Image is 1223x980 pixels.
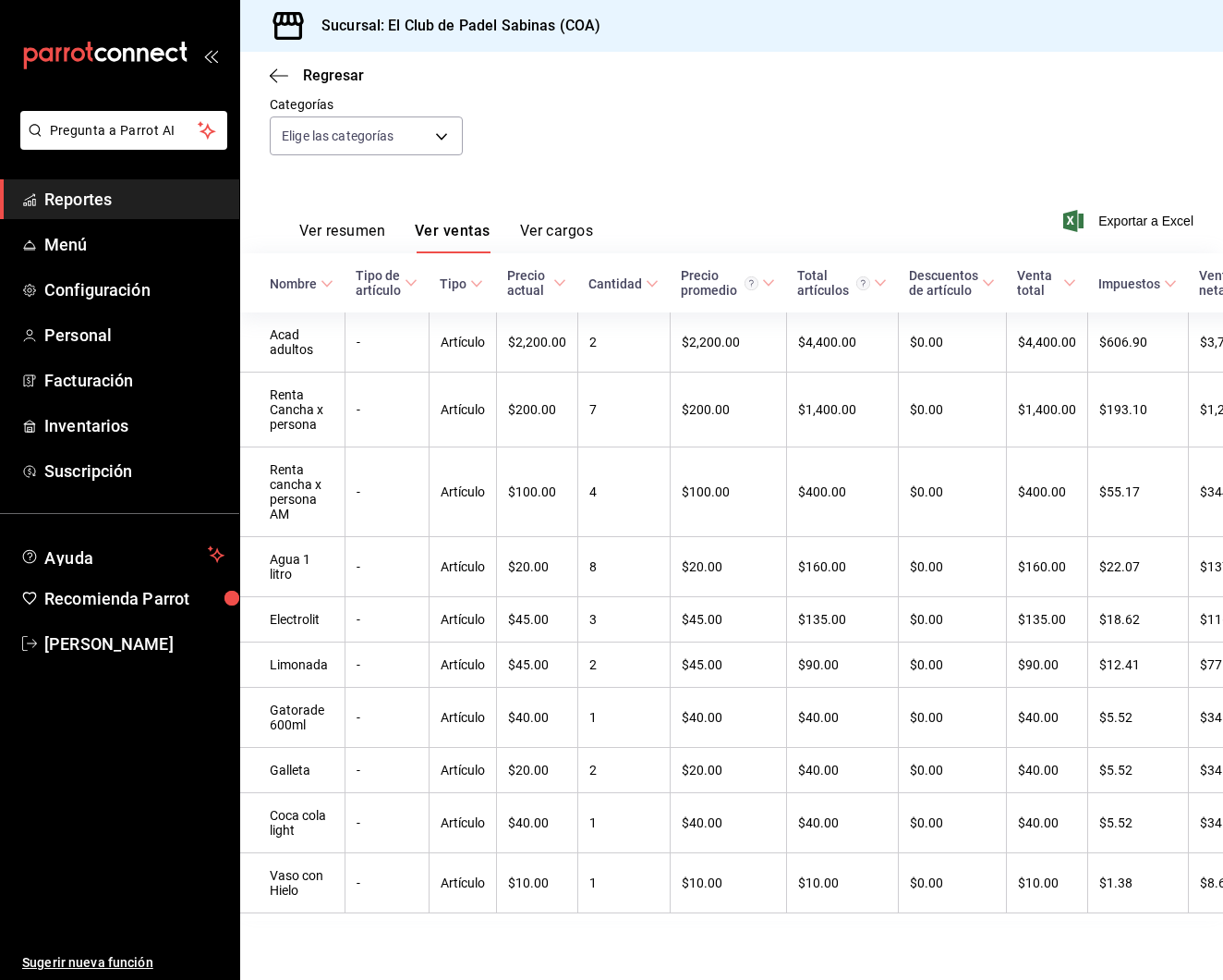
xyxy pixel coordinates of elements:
td: Artículo [429,447,496,537]
td: $5.52 [1087,688,1188,748]
td: $55.17 [1087,447,1188,537]
div: Precio actual [507,268,550,298]
td: $0.00 [898,373,1006,447]
div: Nombre [270,276,317,291]
td: $90.00 [1006,643,1087,688]
td: $10.00 [496,853,577,913]
td: $40.00 [670,793,786,853]
td: $200.00 [496,373,577,447]
td: $1.38 [1087,853,1188,913]
td: $40.00 [786,748,898,793]
td: $100.00 [670,447,786,537]
td: $5.52 [1087,748,1188,793]
td: $0.00 [898,853,1006,913]
td: $200.00 [670,373,786,447]
td: $160.00 [1006,537,1087,597]
span: Personal [44,323,224,348]
td: $22.07 [1087,537,1188,597]
td: - [345,793,429,853]
td: $20.00 [496,748,577,793]
td: Acad adultos [240,312,345,373]
h3: Sucursal: El Club de Padel Sabinas (COA) [307,15,600,37]
button: Exportar a Excel [1067,210,1193,232]
td: Renta Cancha x persona [240,373,345,447]
span: Menú [44,232,224,257]
td: - [345,312,429,373]
span: Regresar [303,67,364,84]
td: Artículo [429,597,496,643]
td: $100.00 [496,447,577,537]
td: $40.00 [786,793,898,853]
td: $45.00 [496,597,577,643]
td: $4,400.00 [786,312,898,373]
td: 3 [577,597,670,643]
td: $0.00 [898,597,1006,643]
svg: El total artículos considera cambios de precios en los artículos así como costos adicionales por ... [856,276,870,290]
td: $40.00 [496,793,577,853]
td: Gatorade 600ml [240,688,345,748]
td: $45.00 [670,643,786,688]
td: Galleta [240,748,345,793]
span: Tipo de artículo [356,268,418,298]
td: $40.00 [786,688,898,748]
td: 2 [577,643,670,688]
div: Precio promedio [681,268,758,298]
td: Artículo [429,537,496,597]
td: $10.00 [1006,853,1087,913]
span: Precio actual [507,268,566,298]
td: Artículo [429,748,496,793]
div: Tipo de artículo [356,268,401,298]
td: Artículo [429,373,496,447]
span: Nombre [270,276,333,291]
td: Coca cola light [240,793,345,853]
td: $20.00 [670,748,786,793]
td: Agua 1 litro [240,537,345,597]
a: Pregunta a Parrot AI [13,134,227,153]
span: Configuración [44,277,224,302]
td: $40.00 [496,688,577,748]
td: $4,400.00 [1006,312,1087,373]
button: Ver resumen [299,222,385,253]
td: $18.62 [1087,597,1188,643]
td: $40.00 [1006,748,1087,793]
td: $90.00 [786,643,898,688]
span: [PERSON_NAME] [44,631,224,656]
td: $45.00 [670,597,786,643]
div: Total artículos [797,268,870,298]
td: - [345,688,429,748]
svg: Precio promedio = Total artículos / cantidad [745,276,758,290]
span: Precio promedio [681,268,775,298]
td: $400.00 [1006,447,1087,537]
td: 2 [577,312,670,373]
td: $45.00 [496,643,577,688]
td: Artículo [429,793,496,853]
td: Artículo [429,688,496,748]
div: Tipo [440,276,466,291]
span: Descuentos de artículo [909,268,995,298]
td: 2 [577,748,670,793]
span: Suscripción [44,459,224,484]
td: - [345,748,429,793]
td: $0.00 [898,748,1006,793]
td: $1,400.00 [1006,373,1087,447]
div: Cantidad [588,276,642,291]
span: Inventarios [44,413,224,438]
button: Regresar [270,67,364,84]
td: $400.00 [786,447,898,537]
td: Renta cancha x persona AM [240,447,345,537]
td: - [345,597,429,643]
span: Venta total [1017,268,1076,298]
button: Pregunta a Parrot AI [20,111,227,150]
div: navigation tabs [299,222,593,253]
td: $135.00 [1006,597,1087,643]
td: Electrolit [240,597,345,643]
span: Pregunta a Parrot AI [50,121,199,141]
span: Recomienda Parrot [44,586,224,611]
td: $12.41 [1087,643,1188,688]
td: $40.00 [1006,793,1087,853]
td: $10.00 [786,853,898,913]
td: - [345,447,429,537]
td: $0.00 [898,793,1006,853]
span: Tipo [440,276,483,291]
